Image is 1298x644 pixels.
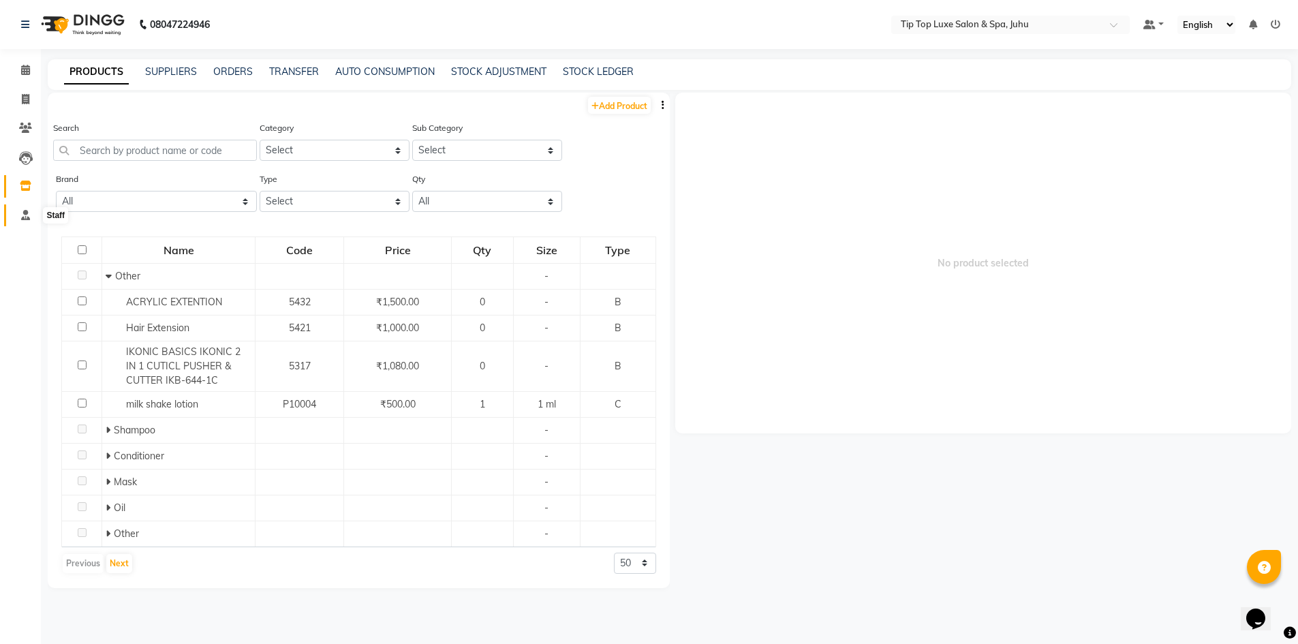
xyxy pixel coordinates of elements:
span: 0 [480,322,485,334]
span: B [615,296,621,308]
label: Category [260,122,294,134]
span: Expand Row [106,476,114,488]
span: 5432 [289,296,311,308]
span: C [615,398,621,410]
a: AUTO CONSUMPTION [335,65,435,78]
span: 1 [480,398,485,410]
span: - [544,322,548,334]
a: TRANSFER [269,65,319,78]
img: logo [35,5,128,44]
span: - [544,424,548,436]
span: milk shake lotion [126,398,198,410]
label: Search [53,122,79,134]
a: ORDERS [213,65,253,78]
span: B [615,360,621,372]
span: Conditioner [114,450,164,462]
span: No product selected [675,93,1292,433]
a: Add Product [588,97,651,114]
a: STOCK LEDGER [563,65,634,78]
label: Sub Category [412,122,463,134]
span: Hair Extension [126,322,189,334]
span: P10004 [283,398,316,410]
a: STOCK ADJUSTMENT [451,65,546,78]
b: 08047224946 [150,5,210,44]
label: Qty [412,173,425,185]
span: Other [114,527,139,540]
div: Qty [452,238,512,262]
span: Expand Row [106,424,114,436]
span: 5317 [289,360,311,372]
span: Expand Row [106,450,114,462]
span: Shampoo [114,424,155,436]
span: Collapse Row [106,270,115,282]
div: Size [514,238,580,262]
span: 0 [480,296,485,308]
a: SUPPLIERS [145,65,197,78]
span: 0 [480,360,485,372]
span: - [544,476,548,488]
span: ACRYLIC EXTENTION [126,296,222,308]
span: 5421 [289,322,311,334]
button: Next [106,554,132,573]
div: Type [581,238,654,262]
div: Name [103,238,254,262]
div: Price [345,238,450,262]
span: ₹1,000.00 [376,322,419,334]
span: ₹1,500.00 [376,296,419,308]
div: Code [256,238,343,262]
span: IKONIC BASICS IKONIC 2 IN 1 CUTICL PUSHER & CUTTER IKB-644-1C [126,346,241,386]
span: ₹1,080.00 [376,360,419,372]
span: Expand Row [106,502,114,514]
span: - [544,270,548,282]
input: Search by product name or code [53,140,257,161]
span: - [544,360,548,372]
span: - [544,450,548,462]
a: PRODUCTS [64,60,129,85]
span: 1 ml [538,398,556,410]
label: Brand [56,173,78,185]
label: Type [260,173,277,185]
span: - [544,527,548,540]
span: ₹500.00 [380,398,416,410]
span: - [544,502,548,514]
span: Other [115,270,140,282]
iframe: chat widget [1241,589,1284,630]
span: B [615,322,621,334]
span: Expand Row [106,527,114,540]
span: - [544,296,548,308]
div: Staff [43,207,68,224]
span: Mask [114,476,137,488]
span: Oil [114,502,125,514]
